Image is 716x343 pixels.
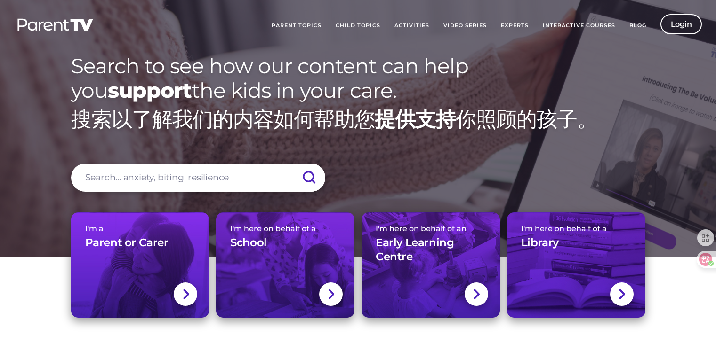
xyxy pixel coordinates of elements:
[387,14,436,38] a: Activities
[473,288,480,300] img: svg+xml;base64,PHN2ZyBlbmFibGUtYmFja2dyb3VuZD0ibmV3IDAgMCAxNC44IDI1LjciIHZpZXdCb3g9IjAgMCAxNC44ID...
[507,212,645,318] a: I'm here on behalf of aLibrary
[536,14,622,38] a: Interactive Courses
[16,18,94,31] img: parenttv-logo-white.4c85aaf.svg
[494,14,536,38] a: Experts
[71,212,209,318] a: I'm aParent or Carer
[265,14,329,38] a: Parent Topics
[521,236,559,250] h3: Library
[362,212,500,318] a: I'm here on behalf of anEarly Learning Centre
[230,224,340,233] span: I'm here on behalf of a
[328,288,335,300] img: svg+xml;base64,PHN2ZyBlbmFibGUtYmFja2dyb3VuZD0ibmV3IDAgMCAxNC44IDI1LjciIHZpZXdCb3g9IjAgMCAxNC44ID...
[71,54,645,135] h1: Search to see how our content can help you the kids in your care.
[71,106,597,132] font: 搜索以了解我们的内容如何帮助您 你照顾的孩子。
[85,224,195,233] span: I'm a
[71,164,325,192] input: Search... anxiety, biting, resilience
[230,236,267,250] h3: School
[375,106,456,132] strong: 提供支持
[618,288,625,300] img: svg+xml;base64,PHN2ZyBlbmFibGUtYmFja2dyb3VuZD0ibmV3IDAgMCAxNC44IDI1LjciIHZpZXdCb3g9IjAgMCAxNC44ID...
[622,14,653,38] a: Blog
[292,164,325,192] input: Submit
[376,236,486,264] h3: Early Learning Centre
[521,224,631,233] span: I'm here on behalf of a
[660,14,702,34] a: Login
[376,224,486,233] span: I'm here on behalf of an
[216,212,354,318] a: I'm here on behalf of aSchool
[436,14,494,38] a: Video Series
[329,14,387,38] a: Child Topics
[182,288,189,300] img: svg+xml;base64,PHN2ZyBlbmFibGUtYmFja2dyb3VuZD0ibmV3IDAgMCAxNC44IDI1LjciIHZpZXdCb3g9IjAgMCAxNC44ID...
[108,78,192,103] strong: support
[85,236,169,250] h3: Parent or Carer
